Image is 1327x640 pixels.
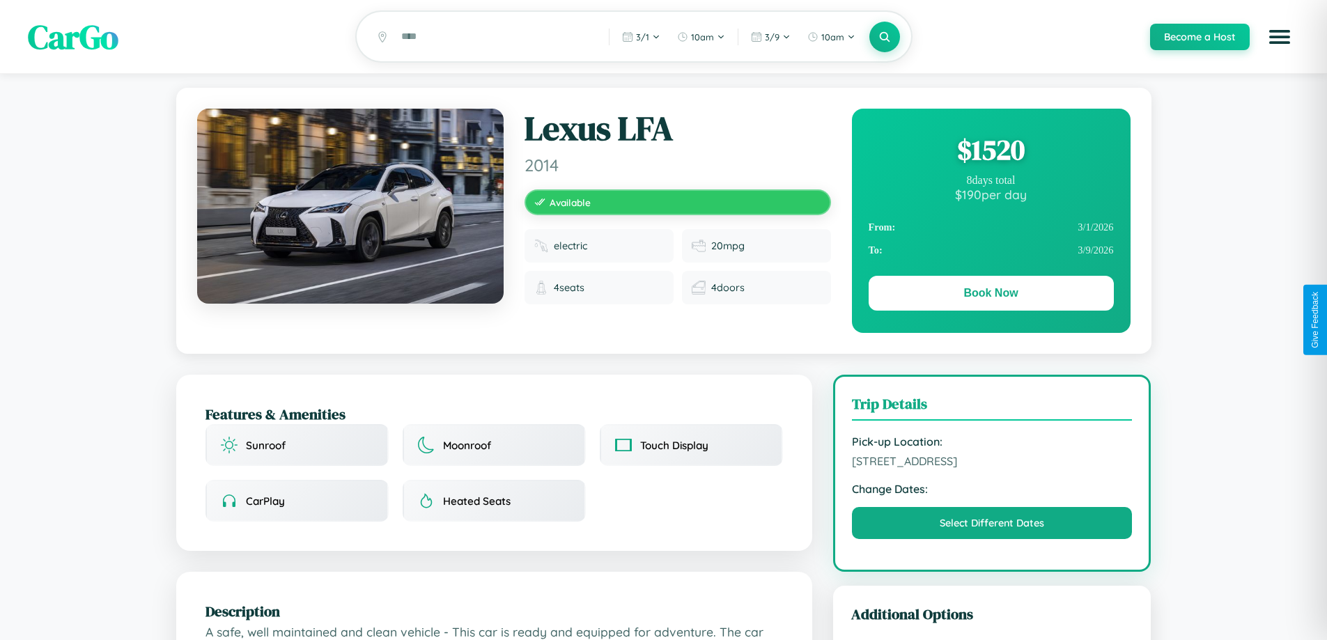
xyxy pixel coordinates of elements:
h1: Lexus LFA [525,109,831,149]
span: 4 doors [711,281,745,294]
img: Seats [534,281,548,295]
span: Touch Display [640,439,708,452]
button: 3/1 [615,26,667,48]
strong: Change Dates: [852,482,1133,496]
strong: To: [869,244,883,256]
span: Sunroof [246,439,286,452]
button: Book Now [869,276,1114,311]
span: 10am [691,31,714,42]
h2: Features & Amenities [205,404,783,424]
button: Select Different Dates [852,507,1133,539]
h2: Description [205,601,783,621]
img: Doors [692,281,706,295]
span: 3 / 9 [765,31,779,42]
span: 20 mpg [711,240,745,252]
span: [STREET_ADDRESS] [852,454,1133,468]
span: Available [550,196,591,208]
span: 2014 [525,155,831,175]
span: 3 / 1 [636,31,649,42]
img: Fuel type [534,239,548,253]
div: 8 days total [869,174,1114,187]
span: CarGo [28,14,118,60]
strong: Pick-up Location: [852,435,1133,448]
button: Become a Host [1150,24,1250,50]
img: Lexus LFA 2014 [197,109,504,304]
span: 10am [821,31,844,42]
span: 4 seats [554,281,584,294]
img: Fuel efficiency [692,239,706,253]
button: 10am [670,26,732,48]
div: 3 / 1 / 2026 [869,216,1114,239]
div: $ 190 per day [869,187,1114,202]
button: 3/9 [744,26,798,48]
button: Open menu [1260,17,1299,56]
h3: Additional Options [851,604,1133,624]
div: $ 1520 [869,131,1114,169]
div: Give Feedback [1310,292,1320,348]
span: Moonroof [443,439,491,452]
span: Heated Seats [443,494,511,508]
span: CarPlay [246,494,285,508]
div: 3 / 9 / 2026 [869,239,1114,262]
button: 10am [800,26,862,48]
span: electric [554,240,587,252]
strong: From: [869,221,896,233]
h3: Trip Details [852,393,1133,421]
